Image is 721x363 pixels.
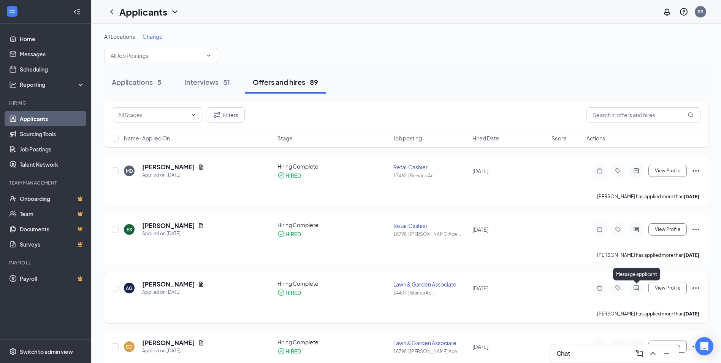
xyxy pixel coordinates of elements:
button: View Profile [648,341,687,353]
div: HIRED [285,172,301,179]
div: Hiring Complete [277,338,389,346]
b: [DATE] [684,311,699,317]
div: 17462 | Berwick Ac ... [393,172,468,179]
svg: ChevronUp [648,349,658,358]
div: Offers and hires · 89 [253,77,318,87]
svg: Ellipses [691,225,700,234]
div: 18798 | [PERSON_NAME] Ace ... [393,231,468,237]
div: HIRED [285,289,301,296]
div: AG [126,285,133,291]
svg: Ellipses [691,166,700,175]
svg: Ellipses [691,283,700,293]
a: OnboardingCrown [20,191,85,206]
a: TeamCrown [20,206,85,221]
span: Job posting [393,134,422,142]
div: Switch to admin view [20,348,73,355]
div: Hiring [9,100,83,106]
div: 14407 | Islands Ac ... [393,290,468,296]
span: Stage [277,134,293,142]
svg: Document [198,164,204,170]
span: Hired Date [472,134,499,142]
a: PayrollCrown [20,271,85,286]
div: Applied on [DATE] [142,347,204,355]
div: HIRED [285,347,301,355]
h5: [PERSON_NAME] [142,163,195,171]
span: [DATE] [472,167,488,174]
svg: Note [595,168,604,174]
button: ComposeMessage [633,347,645,360]
svg: Tag [613,285,623,291]
span: Score [551,134,567,142]
span: View Profile [655,285,680,291]
button: Minimize [661,347,673,360]
svg: ComposeMessage [635,349,644,358]
div: Team Management [9,180,83,186]
a: Messages [20,46,85,62]
div: Retail Cashier [393,222,468,229]
span: View Profile [655,168,680,174]
svg: Settings [9,348,17,355]
svg: Tag [613,226,623,232]
svg: ChevronDown [170,7,179,16]
svg: ChevronDown [206,53,212,59]
button: View Profile [648,282,687,294]
p: [PERSON_NAME] has applied more than . [597,193,700,200]
button: Filter Filters [206,107,245,123]
h5: [PERSON_NAME] [142,221,195,230]
a: Job Postings [20,142,85,157]
span: View Profile [655,227,680,232]
div: Open Intercom Messenger [695,337,713,355]
svg: ActiveChat [632,344,641,350]
svg: Filter [212,110,222,119]
svg: Notifications [662,7,672,16]
div: Hiring Complete [277,280,389,287]
svg: Document [198,340,204,346]
svg: WorkstreamLogo [8,8,16,15]
span: Name · Applied On [124,134,170,142]
svg: CheckmarkCircle [277,289,285,296]
span: [DATE] [472,343,488,350]
div: HIRED [285,230,301,238]
div: Hiring Complete [277,221,389,229]
span: [DATE] [472,285,488,291]
p: [PERSON_NAME] has applied more than . [597,310,700,317]
button: View Profile [648,223,687,236]
button: ChevronUp [647,347,659,360]
svg: ActiveChat [632,226,641,232]
b: [DATE] [684,194,699,199]
a: Scheduling [20,62,85,77]
svg: ActiveChat [632,285,641,291]
svg: QuestionInfo [679,7,688,16]
svg: MagnifyingGlass [688,112,694,118]
svg: Tag [613,344,623,350]
div: SS [697,8,704,15]
a: Sourcing Tools [20,126,85,142]
span: All Locations [104,33,135,40]
div: Interviews · 51 [184,77,230,87]
div: Retail Cashier [393,163,468,171]
svg: Analysis [9,81,17,88]
div: 18798 | [PERSON_NAME] Ace ... [393,348,468,355]
a: DocumentsCrown [20,221,85,237]
svg: Note [595,285,604,291]
svg: Note [595,344,604,350]
h5: [PERSON_NAME] [142,280,195,288]
svg: CheckmarkCircle [277,172,285,179]
svg: Ellipses [691,342,700,351]
a: Talent Network [20,157,85,172]
div: Hiring Complete [277,162,389,170]
svg: Document [198,223,204,229]
span: Actions [586,134,605,142]
input: Search in offers and hires [586,107,700,123]
div: MD [126,168,133,174]
div: Payroll [9,260,83,266]
input: All Job Postings [111,51,203,60]
div: ES [127,226,132,233]
div: Applications · 5 [112,77,162,87]
svg: Collapse [73,8,81,16]
button: View Profile [648,165,687,177]
div: Lawn & Garden Associate [393,280,468,288]
span: [DATE] [472,226,488,233]
h1: Applicants [119,5,167,18]
a: ChevronLeft [107,7,116,16]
